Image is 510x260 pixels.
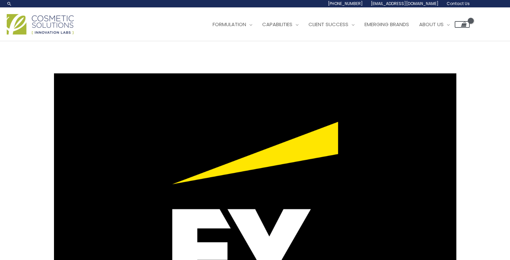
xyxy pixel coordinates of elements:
[262,21,292,28] span: Capabilities
[213,21,246,28] span: Formulation
[414,14,455,35] a: About Us
[7,14,74,35] img: Cosmetic Solutions Logo
[419,21,444,28] span: About Us
[455,21,470,28] a: View Shopping Cart, empty
[308,21,348,28] span: Client Success
[328,1,363,6] span: [PHONE_NUMBER]
[359,14,414,35] a: Emerging Brands
[7,1,12,6] a: Search icon link
[257,14,303,35] a: Capabilities
[447,1,470,6] span: Contact Us
[303,14,359,35] a: Client Success
[208,14,257,35] a: Formulation
[364,21,409,28] span: Emerging Brands
[371,1,439,6] span: [EMAIL_ADDRESS][DOMAIN_NAME]
[203,14,470,35] nav: Site Navigation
